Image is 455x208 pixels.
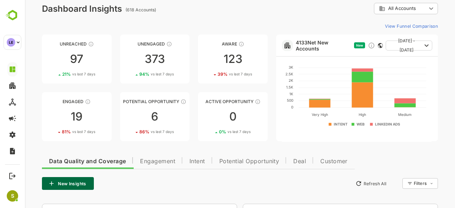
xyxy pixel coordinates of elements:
[357,20,413,32] button: View Funnel Comparison
[141,41,147,47] div: These accounts have not shown enough engagement and need nurturing
[262,98,268,102] text: 500
[24,159,101,164] span: Data Quality and Coverage
[363,6,391,11] span: All Accounts
[204,71,227,77] span: vs last 7 days
[343,42,350,49] div: Discover new ICP-fit accounts showing engagement — via intent surges, anonymous website visits, L...
[194,159,255,164] span: Potential Opportunity
[332,122,340,126] text: WEB
[361,41,407,50] button: [DATE] - [DATE]
[295,159,323,164] span: Customer
[287,112,303,117] text: Very High
[17,53,87,65] div: 97
[60,99,66,105] div: These accounts are warm, further nurturing would qualify them to MQAs
[264,92,268,96] text: 1K
[350,122,375,126] text: LINKEDIN ADS
[193,71,227,77] div: 39 %
[173,41,243,47] div: Aware
[264,78,268,82] text: 2K
[126,71,149,77] span: vs last 7 days
[173,92,243,141] a: Active OpportunityThese accounts have open opportunities which might be at any of the Sales Stage...
[230,99,236,105] div: These accounts have open opportunities which might be at any of the Sales Stages
[373,112,387,117] text: Medium
[214,41,219,47] div: These accounts have just entered the buying cycle and need further nurturing
[7,38,15,47] div: LE
[266,105,268,109] text: 0
[203,129,226,134] span: vs last 7 days
[101,7,133,12] ag: (618 Accounts)
[4,9,22,22] img: BambooboxLogoMark.f1c84d78b4c51b1a7b5f700c9845e183.svg
[173,99,243,104] div: Active Opportunity
[114,71,149,77] div: 94 %
[366,36,397,55] span: [DATE] - [DATE]
[388,177,413,190] div: Filters
[261,72,268,76] text: 2.5K
[95,92,165,141] a: Potential OpportunityThese accounts are MQAs and can be passed on to Inside Sales686%vs last 7 days
[354,5,402,12] div: All Accounts
[95,111,165,122] div: 6
[95,34,165,84] a: UnengagedThese accounts have not shown enough engagement and need nurturing37394%vs last 7 days
[17,41,87,47] div: Unreached
[47,129,70,134] span: vs last 7 days
[17,177,69,190] button: New Insights
[114,129,149,134] div: 86 %
[7,190,18,202] div: S
[264,65,268,69] text: 3K
[271,39,327,52] a: 4133Net New Accounts
[17,111,87,122] div: 19
[17,92,87,141] a: EngagedThese accounts are warm, further nurturing would qualify them to MQAs1981%vs last 7 days
[95,99,165,104] div: Potential Opportunity
[268,159,281,164] span: Deal
[331,43,338,47] span: New
[115,159,150,164] span: Engagement
[389,181,402,186] div: Filters
[17,34,87,84] a: UnreachedThese accounts have not been engaged with for a defined time period9721%vs last 7 days
[95,41,165,47] div: Unengaged
[17,99,87,104] div: Engaged
[17,4,97,14] div: Dashboard Insights
[353,43,358,48] div: This card does not support filter and segments
[349,2,413,16] div: All Accounts
[334,112,341,117] text: High
[261,85,268,89] text: 1.5K
[63,41,69,47] div: These accounts have not been engaged with for a defined time period
[37,71,70,77] div: 21 %
[173,53,243,65] div: 123
[95,53,165,65] div: 373
[126,129,149,134] span: vs last 7 days
[7,171,17,181] button: Logout
[37,129,70,134] div: 81 %
[194,129,226,134] div: 0 %
[173,34,243,84] a: AwareThese accounts have just entered the buying cycle and need further nurturing12339%vs last 7 ...
[47,71,70,77] span: vs last 7 days
[327,178,365,189] button: Refresh All
[156,99,161,105] div: These accounts are MQAs and can be passed on to Inside Sales
[165,159,180,164] span: Intent
[173,111,243,122] div: 0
